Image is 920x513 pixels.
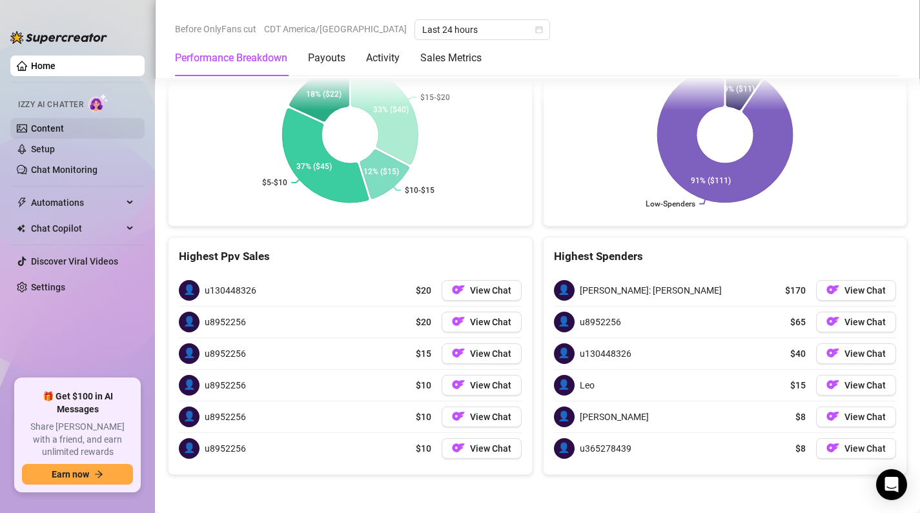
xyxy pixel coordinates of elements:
img: OF [826,378,839,391]
span: u8952256 [580,315,621,329]
button: OFView Chat [442,375,522,396]
text: $5-$10 [262,178,287,187]
button: OFView Chat [816,280,896,301]
span: 👤 [179,343,199,364]
a: Settings [31,282,65,292]
span: View Chat [470,285,511,296]
span: 👤 [179,375,199,396]
span: thunderbolt [17,197,27,208]
span: 👤 [179,407,199,427]
text: Low-Spenders [646,199,695,208]
img: OF [452,347,465,359]
span: $170 [785,283,806,297]
img: OF [826,283,839,296]
span: calendar [535,26,543,34]
span: 👤 [554,312,575,332]
span: 👤 [179,280,199,301]
a: OFView Chat [442,438,522,459]
span: u8952256 [205,378,246,392]
span: Earn now [52,469,89,479]
span: Before OnlyFans cut [175,19,256,39]
span: CDT America/[GEOGRAPHIC_DATA] [264,19,407,39]
span: Izzy AI Chatter [18,99,83,111]
img: OF [452,283,465,296]
span: $8 [795,441,806,456]
img: OF [826,315,839,328]
button: OFView Chat [816,407,896,427]
span: 🎁 Get $100 in AI Messages [22,390,133,416]
img: AI Chatter [88,94,108,112]
div: Highest Ppv Sales [179,248,522,265]
span: View Chat [844,285,886,296]
button: OFView Chat [442,280,522,301]
span: [PERSON_NAME] [580,410,649,424]
img: OF [452,315,465,328]
img: OF [452,441,465,454]
span: View Chat [844,380,886,390]
span: 👤 [554,407,575,427]
span: $40 [790,347,806,361]
text: $15-$20 [420,93,450,102]
img: OF [826,410,839,423]
span: $20 [416,283,431,297]
button: OFView Chat [442,407,522,427]
span: u130448326 [580,347,631,361]
span: View Chat [470,380,511,390]
img: OF [826,347,839,359]
span: arrow-right [94,470,103,479]
span: View Chat [844,412,886,422]
button: OFView Chat [816,312,896,332]
button: OFView Chat [816,343,896,364]
span: u365278439 [580,441,631,456]
button: OFView Chat [442,312,522,332]
a: Discover Viral Videos [31,256,118,267]
img: logo-BBDzfeDw.svg [10,31,107,44]
a: Home [31,61,56,71]
span: u130448326 [205,283,256,297]
div: Payouts [308,50,345,66]
button: OFView Chat [816,438,896,459]
span: Automations [31,192,123,213]
img: OF [452,410,465,423]
img: OF [826,441,839,454]
a: Content [31,123,64,134]
div: Performance Breakdown [175,50,287,66]
span: View Chat [844,317,886,327]
text: $10-$15 [405,186,434,195]
img: OF [452,378,465,391]
span: 👤 [179,438,199,459]
span: [PERSON_NAME]: [PERSON_NAME] [580,283,722,297]
span: View Chat [470,348,511,359]
span: $10 [416,378,431,392]
button: OFView Chat [816,375,896,396]
span: 👤 [554,375,575,396]
span: View Chat [470,317,511,327]
img: Chat Copilot [17,224,25,233]
span: 👤 [554,438,575,459]
span: u8952256 [205,410,246,424]
span: u8952256 [205,347,246,361]
span: u8952256 [205,315,246,329]
span: $10 [416,441,431,456]
span: 👤 [554,280,575,301]
span: $15 [790,378,806,392]
span: $20 [416,315,431,329]
span: $65 [790,315,806,329]
span: View Chat [470,412,511,422]
div: Activity [366,50,400,66]
span: View Chat [470,443,511,454]
span: u8952256 [205,441,246,456]
span: 👤 [554,343,575,364]
button: Earn nowarrow-right [22,464,133,485]
a: OFView Chat [442,343,522,364]
span: $8 [795,410,806,424]
span: Leo [580,378,595,392]
span: $10 [416,410,431,424]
